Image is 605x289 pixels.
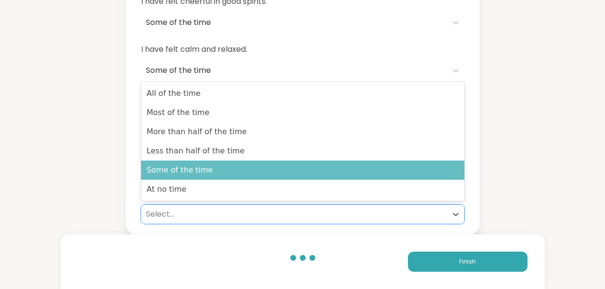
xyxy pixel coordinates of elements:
span: Finish [459,257,476,266]
button: Finish [408,252,528,272]
div: More than half of the time [141,122,464,141]
div: Some of the time [146,17,442,28]
div: All of the time [141,84,464,103]
div: Most of the time [141,103,464,122]
div: At no time [141,180,464,199]
div: Less than half of the time [141,141,464,161]
span: I have felt calm and relaxed. [141,44,464,55]
div: Some of the time [141,161,464,180]
div: Some of the time [146,65,442,76]
div: Select... [146,208,442,220]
